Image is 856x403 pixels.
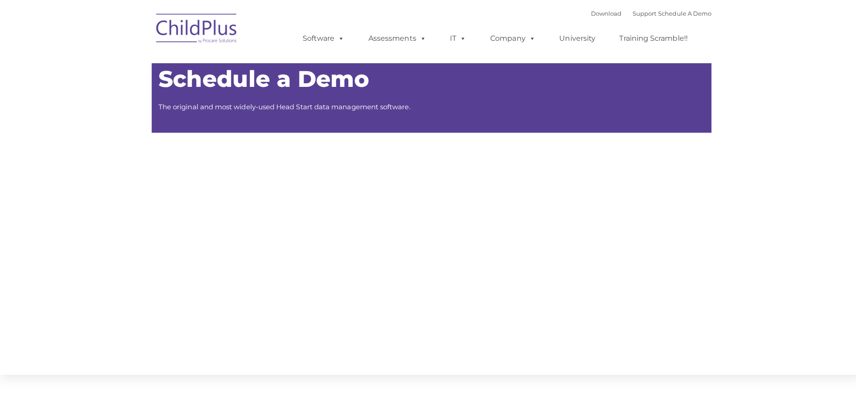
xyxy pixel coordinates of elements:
a: Assessments [356,29,432,47]
span: Schedule a Demo [157,64,366,92]
span: The original and most widely-used Head Start data management software. [157,102,407,110]
a: Download [586,10,616,17]
a: Schedule A Demo [653,10,706,17]
font: | [586,10,706,17]
a: Company [477,29,540,47]
a: Software [291,29,351,47]
a: University [546,29,599,47]
img: ChildPlus by Procare Solutions [150,7,240,52]
a: Support [627,10,651,17]
a: IT [437,29,471,47]
a: Training Scramble!! [605,29,691,47]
